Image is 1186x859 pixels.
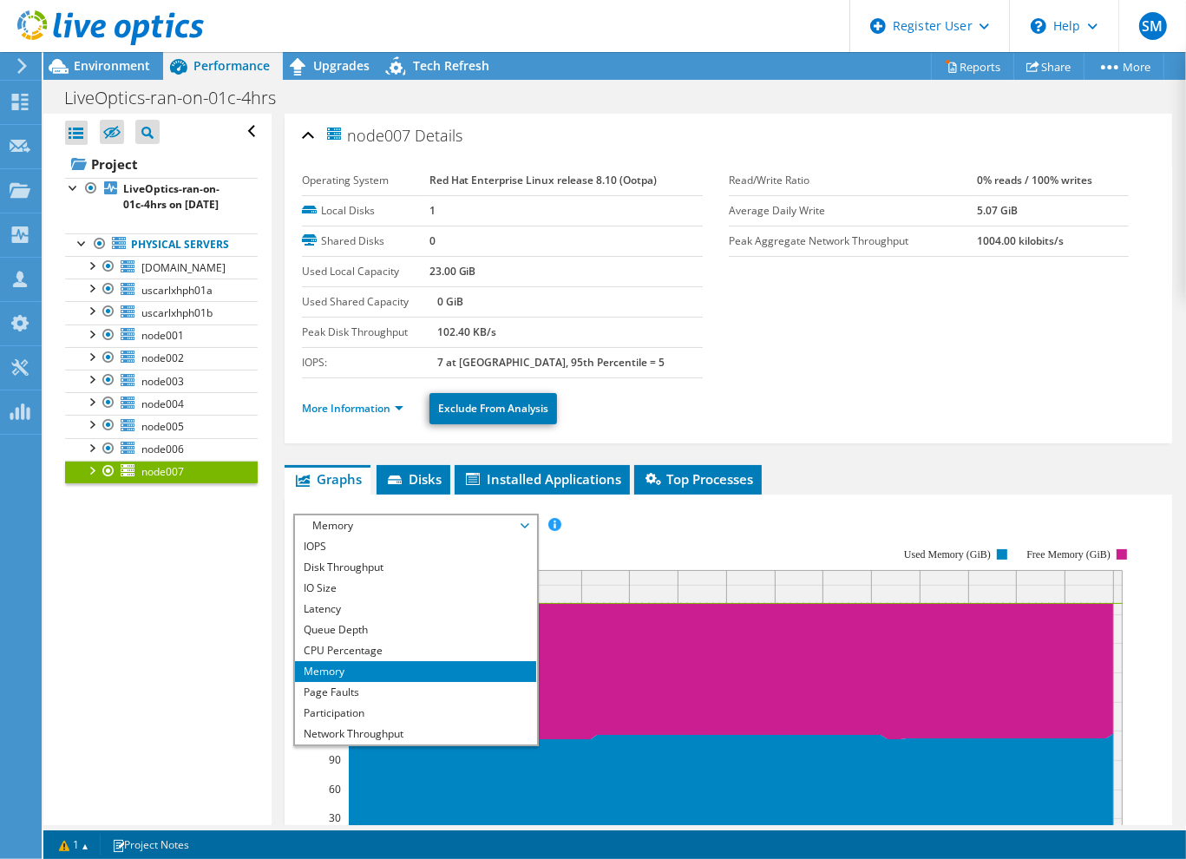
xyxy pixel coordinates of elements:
a: More [1084,53,1164,80]
text: 30 [329,810,341,825]
text: 90 [329,752,341,767]
span: Disks [385,470,442,488]
li: Memory [295,661,535,682]
span: node007 [141,464,184,479]
span: node003 [141,374,184,389]
a: node005 [65,415,258,437]
b: Red Hat Enterprise Linux release 8.10 (Ootpa) [429,173,658,187]
b: 1004.00 kilobits/s [977,233,1064,248]
b: 0 [429,233,436,248]
a: Project Notes [100,834,201,856]
span: Installed Applications [463,470,621,488]
span: Tech Refresh [413,57,489,74]
li: Participation [295,703,535,724]
span: node006 [141,442,184,456]
span: node005 [141,419,184,434]
a: node007 [65,461,258,483]
span: uscarlxhph01a [141,283,213,298]
li: Page Faults [295,682,535,703]
span: SM [1139,12,1167,40]
span: Performance [193,57,270,74]
b: 0% reads / 100% writes [977,173,1092,187]
li: IOPS [295,536,535,557]
label: Average Daily Write [729,202,977,220]
a: node002 [65,347,258,370]
a: Project [65,150,258,178]
span: node001 [141,328,184,343]
a: node001 [65,325,258,347]
label: Operating System [302,172,429,189]
svg: \n [1031,18,1046,34]
a: Exclude From Analysis [429,393,557,424]
li: Queue Depth [295,620,535,640]
li: CPU Percentage [295,640,535,661]
span: Memory [304,515,527,536]
b: 0 GiB [437,294,463,309]
span: Environment [74,57,150,74]
a: Physical Servers [65,233,258,256]
a: Reports [931,53,1014,80]
a: [DOMAIN_NAME] [65,256,258,279]
label: Peak Aggregate Network Throughput [729,233,977,250]
span: node004 [141,397,184,411]
label: Peak Disk Throughput [302,324,436,341]
text: 60 [329,782,341,797]
span: Upgrades [313,57,370,74]
span: Details [415,125,462,146]
b: 7 at [GEOGRAPHIC_DATA], 95th Percentile = 5 [437,355,665,370]
b: 23.00 GiB [429,264,476,279]
a: Share [1013,53,1084,80]
span: node002 [141,351,184,365]
b: 102.40 KB/s [437,325,496,339]
span: uscarlxhph01b [141,305,213,320]
span: [DOMAIN_NAME] [141,260,226,275]
label: Used Shared Capacity [302,293,436,311]
span: node007 [324,125,410,145]
h1: LiveOptics-ran-on-01c-4hrs [56,89,303,108]
b: 1 [429,203,436,218]
label: Read/Write Ratio [729,172,977,189]
span: Top Processes [643,470,753,488]
label: Shared Disks [302,233,429,250]
a: node006 [65,438,258,461]
a: node004 [65,392,258,415]
text: Free Memory (GiB) [1027,548,1111,561]
li: IO Size [295,578,535,599]
li: Latency [295,599,535,620]
a: uscarlxhph01b [65,301,258,324]
li: Network Throughput [295,724,535,744]
label: Local Disks [302,202,429,220]
span: Graphs [293,470,362,488]
b: 5.07 GiB [977,203,1018,218]
text: Used Memory (GiB) [904,548,991,561]
a: 1 [47,834,101,856]
a: uscarlxhph01a [65,279,258,301]
label: Used Local Capacity [302,263,429,280]
a: node003 [65,370,258,392]
li: Disk Throughput [295,557,535,578]
a: LiveOptics-ran-on-01c-4hrs on [DATE] [65,178,258,216]
label: IOPS: [302,354,436,371]
a: More Information [302,401,403,416]
b: LiveOptics-ran-on-01c-4hrs on [DATE] [123,181,220,212]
